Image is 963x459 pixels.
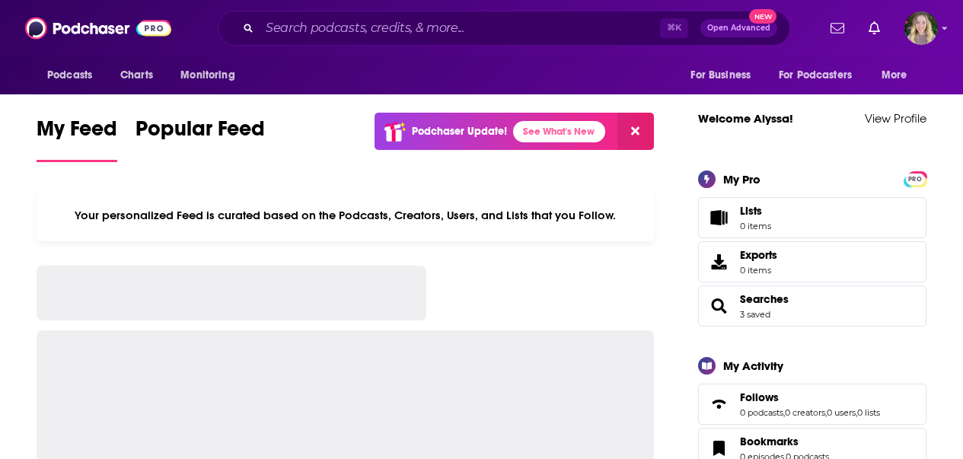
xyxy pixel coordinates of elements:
[260,16,660,40] input: Search podcasts, credits, & more...
[136,116,265,151] span: Popular Feed
[47,65,92,86] span: Podcasts
[703,438,734,459] a: Bookmarks
[700,19,777,37] button: Open AdvancedNew
[740,390,880,404] a: Follows
[412,125,507,138] p: Podchaser Update!
[824,15,850,41] a: Show notifications dropdown
[904,11,938,45] button: Show profile menu
[680,61,770,90] button: open menu
[37,190,654,241] div: Your personalized Feed is curated based on the Podcasts, Creators, Users, and Lists that you Follow.
[740,248,777,262] span: Exports
[703,207,734,228] span: Lists
[180,65,234,86] span: Monitoring
[769,61,874,90] button: open menu
[857,407,880,418] a: 0 lists
[703,251,734,273] span: Exports
[136,116,265,162] a: Popular Feed
[783,407,785,418] span: ,
[660,18,688,38] span: ⌘ K
[740,204,762,218] span: Lists
[740,407,783,418] a: 0 podcasts
[37,61,112,90] button: open menu
[740,390,779,404] span: Follows
[785,407,825,418] a: 0 creators
[703,394,734,415] a: Follows
[698,285,926,327] span: Searches
[698,197,926,238] a: Lists
[882,65,907,86] span: More
[740,435,829,448] a: Bookmarks
[740,221,771,231] span: 0 items
[698,111,793,126] a: Welcome Alyssa!
[904,11,938,45] img: User Profile
[37,116,117,162] a: My Feed
[740,435,799,448] span: Bookmarks
[779,65,852,86] span: For Podcasters
[37,116,117,151] span: My Feed
[25,14,171,43] img: Podchaser - Follow, Share and Rate Podcasts
[218,11,790,46] div: Search podcasts, credits, & more...
[513,121,605,142] a: See What's New
[749,9,776,24] span: New
[698,241,926,282] a: Exports
[740,292,789,306] a: Searches
[740,265,777,276] span: 0 items
[707,24,770,32] span: Open Advanced
[703,295,734,317] a: Searches
[827,407,856,418] a: 0 users
[871,61,926,90] button: open menu
[906,174,924,185] span: PRO
[690,65,751,86] span: For Business
[110,61,162,90] a: Charts
[904,11,938,45] span: Logged in as lauren19365
[863,15,886,41] a: Show notifications dropdown
[906,172,924,183] a: PRO
[825,407,827,418] span: ,
[740,204,771,218] span: Lists
[865,111,926,126] a: View Profile
[723,359,783,373] div: My Activity
[120,65,153,86] span: Charts
[723,172,761,186] div: My Pro
[740,309,770,320] a: 3 saved
[856,407,857,418] span: ,
[170,61,254,90] button: open menu
[698,384,926,425] span: Follows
